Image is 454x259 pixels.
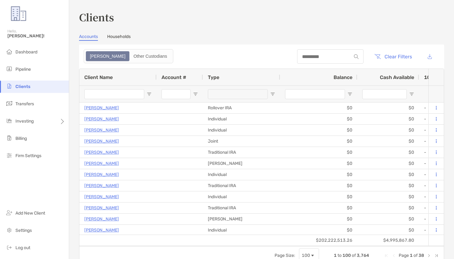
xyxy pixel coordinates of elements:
[84,148,119,156] a: [PERSON_NAME]
[79,10,444,24] h3: Clients
[334,253,337,258] span: 1
[147,92,152,97] button: Open Filter Menu
[6,65,13,73] img: pipeline icon
[84,160,119,167] p: [PERSON_NAME]
[6,82,13,90] img: clients icon
[84,137,119,145] p: [PERSON_NAME]
[280,180,357,191] div: $0
[357,180,419,191] div: $0
[7,2,30,25] img: Zoe Logo
[107,34,131,41] a: Households
[280,191,357,202] div: $0
[203,180,280,191] div: Traditional IRA
[357,169,419,180] div: $0
[280,158,357,169] div: $0
[84,74,113,80] span: Client Name
[162,89,191,99] input: Account # Filter Input
[384,253,389,258] div: First Page
[203,158,280,169] div: [PERSON_NAME]
[357,235,419,246] div: $4,995,867.80
[354,54,359,59] img: input icon
[280,235,357,246] div: $202,222,513.26
[203,147,280,158] div: Traditional IRA
[15,67,31,72] span: Pipeline
[357,136,419,147] div: $0
[15,245,30,250] span: Log out
[343,253,351,258] span: 100
[347,92,352,97] button: Open Filter Menu
[280,169,357,180] div: $0
[357,114,419,124] div: $0
[203,203,280,213] div: Traditional IRA
[427,253,431,258] div: Next Page
[203,136,280,147] div: Joint
[357,225,419,236] div: $0
[15,84,30,89] span: Clients
[6,117,13,124] img: investing icon
[410,253,413,258] span: 1
[338,253,342,258] span: to
[380,74,414,80] span: Cash Available
[84,193,119,201] a: [PERSON_NAME]
[203,214,280,224] div: [PERSON_NAME]
[409,92,414,97] button: Open Filter Menu
[15,211,45,216] span: Add New Client
[357,125,419,136] div: $0
[357,102,419,113] div: $0
[86,52,129,61] div: Zoe
[203,125,280,136] div: Individual
[280,147,357,158] div: $0
[362,89,407,99] input: Cash Available Filter Input
[15,101,34,107] span: Transfers
[84,126,119,134] a: [PERSON_NAME]
[15,49,37,55] span: Dashboard
[6,226,13,234] img: settings icon
[203,114,280,124] div: Individual
[84,204,119,212] a: [PERSON_NAME]
[6,244,13,251] img: logout icon
[434,253,439,258] div: Last Page
[84,115,119,123] a: [PERSON_NAME]
[357,203,419,213] div: $0
[15,136,27,141] span: Billing
[84,104,119,112] a: [PERSON_NAME]
[370,50,417,63] button: Clear Filters
[7,33,65,39] span: [PERSON_NAME]!
[280,225,357,236] div: $0
[357,158,419,169] div: $0
[280,114,357,124] div: $0
[357,214,419,224] div: $0
[84,215,119,223] a: [PERSON_NAME]
[203,169,280,180] div: Individual
[280,203,357,213] div: $0
[334,74,352,80] span: Balance
[357,147,419,158] div: $0
[6,48,13,55] img: dashboard icon
[399,253,409,258] span: Page
[84,171,119,178] a: [PERSON_NAME]
[79,34,98,41] a: Accounts
[6,152,13,159] img: firm-settings icon
[208,74,219,80] span: Type
[84,226,119,234] a: [PERSON_NAME]
[280,125,357,136] div: $0
[15,228,32,233] span: Settings
[162,74,186,80] span: Account #
[6,134,13,142] img: billing icon
[15,153,41,158] span: Firm Settings
[130,52,170,61] div: Other Custodians
[357,253,369,258] span: 3,764
[84,182,119,190] a: [PERSON_NAME]
[203,102,280,113] div: Rollover IRA
[6,209,13,216] img: add_new_client icon
[84,49,173,63] div: segmented control
[280,214,357,224] div: $0
[203,225,280,236] div: Individual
